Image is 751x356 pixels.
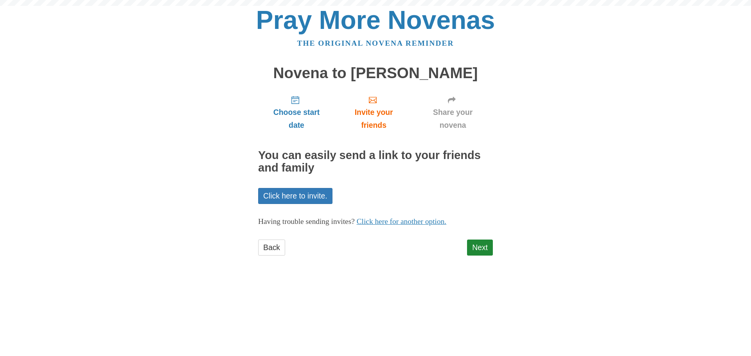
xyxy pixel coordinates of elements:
[467,240,493,256] a: Next
[258,89,335,136] a: Choose start date
[258,65,493,82] h1: Novena to [PERSON_NAME]
[343,106,405,132] span: Invite your friends
[266,106,327,132] span: Choose start date
[297,39,454,47] a: The original novena reminder
[258,188,332,204] a: Click here to invite.
[258,149,493,174] h2: You can easily send a link to your friends and family
[258,240,285,256] a: Back
[258,217,355,225] span: Having trouble sending invites?
[256,5,495,34] a: Pray More Novenas
[413,89,493,136] a: Share your novena
[420,106,485,132] span: Share your novena
[335,89,413,136] a: Invite your friends
[357,217,447,225] a: Click here for another option.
